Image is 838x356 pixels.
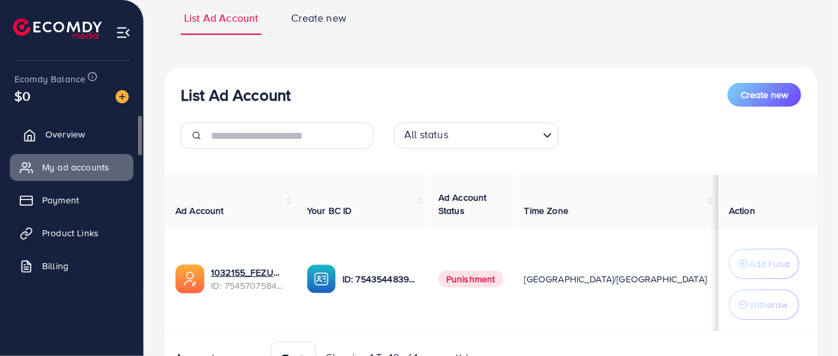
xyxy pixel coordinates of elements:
span: Ecomdy Balance [14,72,85,86]
span: Create new [291,11,346,26]
span: Product Links [42,226,99,240]
a: My ad accounts [10,154,133,180]
span: Payment [42,193,79,207]
span: Create new [741,88,788,101]
p: Add Fund [749,256,789,272]
span: Ad Account [175,204,224,217]
span: Action [729,204,755,217]
span: $0 [14,86,30,105]
a: Billing [10,253,133,279]
img: image [116,90,129,103]
span: [GEOGRAPHIC_DATA]/[GEOGRAPHIC_DATA] [524,272,707,286]
input: Search for option [452,125,538,145]
span: Time Zone [524,204,569,217]
p: Withdraw [749,297,787,313]
span: List Ad Account [184,11,258,26]
img: menu [116,25,131,40]
a: Payment [10,187,133,213]
span: My ad accounts [42,161,109,174]
iframe: Chat [782,297,828,346]
span: Punishment [438,270,503,288]
span: ID: 7545707584679002119 [211,279,286,292]
div: Search for option [394,122,559,149]
h3: List Ad Account [181,86,291,105]
span: All status [402,124,451,145]
p: ID: 7543544839472840712 [342,271,417,287]
span: Billing [42,259,68,272]
button: Withdraw [729,290,799,320]
span: Your BC ID [307,204,352,217]
img: ic-ba-acc.ded83a64.svg [307,265,336,293]
a: Overview [10,121,133,147]
a: 1032155_FEZUU_1756872097774 [211,266,286,279]
img: ic-ads-acc.e4c84228.svg [175,265,204,293]
span: Overview [45,128,85,141]
img: logo [13,18,102,39]
span: Ad Account Status [438,191,487,217]
a: Product Links [10,220,133,246]
button: Create new [728,83,801,107]
button: Add Fund [729,249,799,279]
div: <span class='underline'>1032155_FEZUU_1756872097774</span></br>7545707584679002119 [211,266,286,293]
